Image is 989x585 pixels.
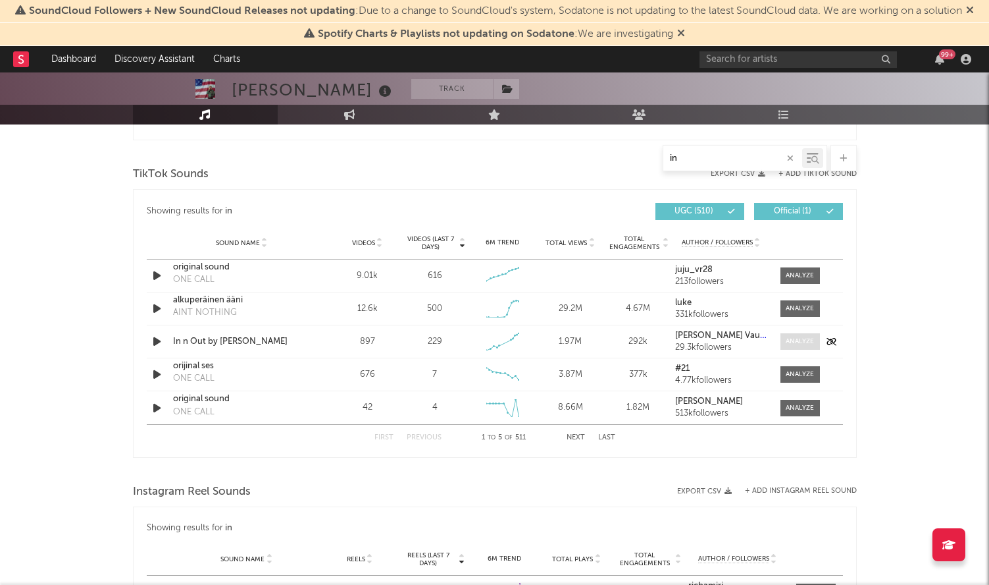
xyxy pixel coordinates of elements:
button: UGC(510) [655,203,744,220]
input: Search for artists [699,51,897,68]
div: Showing results for [147,520,843,536]
div: 42 [337,401,398,414]
div: 29.3k followers [675,343,767,352]
div: 676 [337,368,398,381]
div: 616 [428,269,442,283]
a: Charts [204,46,249,72]
span: Total Engagements [616,551,674,567]
span: Videos (last 7 days) [404,235,457,251]
button: First [374,434,393,441]
div: 6M Trend [472,554,538,564]
input: Search by song name or URL [663,153,802,164]
div: 1.97M [540,335,601,348]
div: [PERSON_NAME] [232,79,395,101]
button: + Add TikTok Sound [778,171,857,178]
span: Author / Followers [682,238,753,247]
div: 12.6k [337,302,398,316]
span: Official ( 1 ) [763,208,823,215]
button: Official(1) [754,203,843,220]
span: Sound Name [216,239,260,247]
div: ONE CALL [173,273,215,287]
div: 229 [428,335,442,348]
a: alkuperäinen ääni [173,294,311,307]
a: Dashboard [42,46,105,72]
span: Total Plays [552,555,593,563]
div: 7 [432,368,437,381]
button: Export CSV [711,170,765,178]
a: In n Out by [PERSON_NAME] [173,335,311,348]
button: 99+ [935,54,944,65]
button: Track [411,79,494,99]
strong: [PERSON_NAME] Vault! [675,331,768,340]
strong: [PERSON_NAME] [675,397,743,406]
div: 377k [607,368,669,381]
div: 99 + [939,49,955,59]
div: 1 5 511 [468,430,540,446]
a: #21 [675,364,767,374]
strong: #21 [675,364,690,373]
div: 9.01k [337,269,398,283]
a: original sound [173,261,311,274]
div: 3.87M [540,368,601,381]
span: Reels (last 7 days) [399,551,457,567]
div: 8.66M [540,401,601,414]
div: 29.2M [540,302,601,316]
span: Author / Followers [698,555,769,563]
div: Showing results for [147,203,495,220]
div: 213 followers [675,277,767,287]
div: 500 [427,302,442,316]
a: Discovery Assistant [105,46,204,72]
a: juju_vr28 [675,265,767,275]
div: 331k followers [675,310,767,320]
span: Videos [352,239,375,247]
button: + Add Instagram Reel Sound [745,487,857,495]
a: [PERSON_NAME] [675,397,767,406]
div: 4.77k followers [675,376,767,385]
a: orijinal ses [173,360,311,373]
strong: juju_vr28 [675,265,713,274]
button: + Add TikTok Sound [765,171,857,178]
strong: luke [675,298,692,307]
div: in [225,520,232,536]
div: AINT NOTHING [173,306,237,320]
span: of [505,435,513,441]
div: 4.67M [607,302,669,316]
div: in [225,204,232,219]
span: Total Engagements [607,235,661,251]
button: Export CSV [677,487,732,495]
button: Previous [407,434,442,441]
div: ONE CALL [173,372,215,385]
a: [PERSON_NAME] Vault! [675,331,767,341]
div: ONE CALL [173,406,215,419]
div: + Add Instagram Reel Sound [732,487,857,495]
div: 897 [337,335,398,348]
span: Sound Name [220,555,265,563]
div: 6M Trend [472,238,533,248]
button: Last [598,434,615,441]
span: : We are investigating [318,29,673,40]
span: Reels [347,555,365,563]
span: : Due to a change to SoundCloud's system, Sodatone is not updating to the latest SoundCloud data.... [29,6,962,16]
div: 292k [607,335,669,348]
span: Dismiss [966,6,974,16]
div: 4 [432,401,438,414]
a: luke [675,298,767,308]
a: original sound [173,393,311,406]
button: Next [567,434,585,441]
span: Dismiss [677,29,685,40]
span: Spotify Charts & Playlists not updating on Sodatone [318,29,574,40]
span: Instagram Reel Sounds [133,484,251,500]
span: SoundCloud Followers + New SoundCloud Releases not updating [29,6,355,16]
span: to [488,435,495,441]
span: TikTok Sounds [133,167,209,182]
span: UGC ( 510 ) [664,208,724,215]
div: 513k followers [675,409,767,418]
div: 1.82M [607,401,669,414]
span: Total Views [545,239,587,247]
